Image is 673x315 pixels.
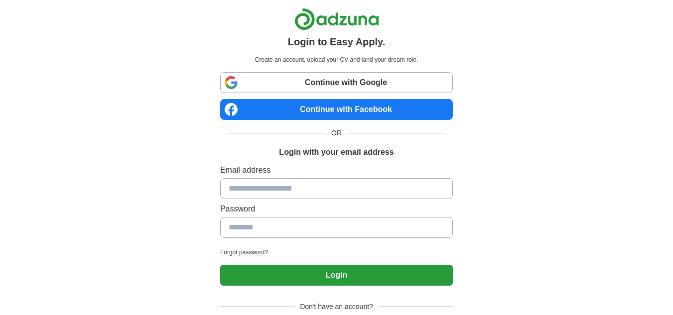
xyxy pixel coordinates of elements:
[220,248,453,257] a: Forgot password?
[294,302,379,312] span: Don't have an account?
[220,164,453,176] label: Email address
[288,34,386,49] h1: Login to Easy Apply.
[220,203,453,215] label: Password
[222,55,451,64] p: Create an account, upload your CV and land your dream role.
[294,8,379,30] img: Adzuna logo
[220,265,453,286] button: Login
[279,146,394,158] h1: Login with your email address
[220,99,453,120] a: Continue with Facebook
[220,72,453,93] a: Continue with Google
[325,128,348,138] span: OR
